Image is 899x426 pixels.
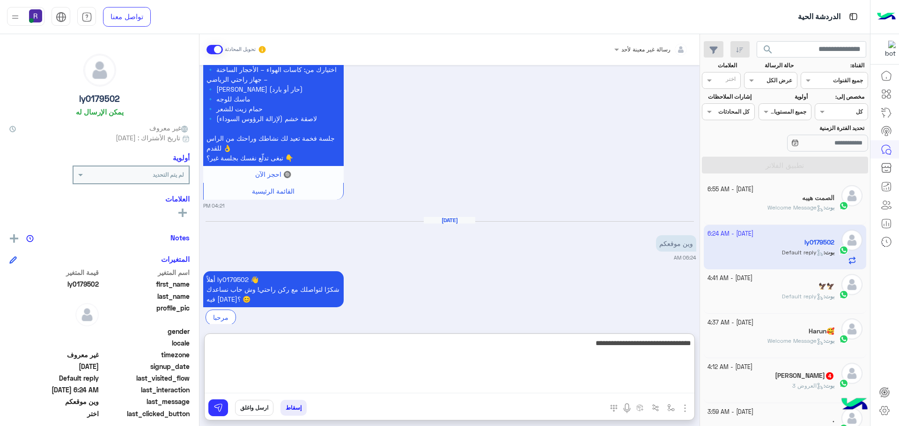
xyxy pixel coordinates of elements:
[84,54,116,86] img: defaultAdmin.png
[825,382,834,389] span: بوت
[702,157,868,173] button: تطبيق الفلاتر
[9,385,99,395] span: 2025-09-29T03:24:12.401Z
[652,404,659,412] img: Trigger scenario
[101,279,190,289] span: first_name
[203,271,344,307] p: 29/9/2025, 6:24 AM
[9,195,190,203] h6: العلامات
[759,93,808,101] label: أولوية
[101,361,190,371] span: signup_date
[9,361,99,371] span: 2025-06-20T13:19:55.667Z
[9,326,99,336] span: null
[707,318,753,327] small: [DATE] - 4:37 AM
[792,382,824,389] span: العروض 3
[839,201,848,210] img: WhatsApp
[10,234,18,243] img: add
[841,274,862,295] img: defaultAdmin.png
[116,133,180,143] span: تاريخ الأشتراك : [DATE]
[877,7,896,27] img: Logo
[816,93,864,101] label: مخصص إلى:
[838,389,871,421] img: hulul-logo.png
[825,293,834,300] span: بوت
[9,350,99,360] span: غير معروف
[707,185,753,194] small: [DATE] - 6:55 AM
[77,7,96,27] a: tab
[825,204,834,211] span: بوت
[9,267,99,277] span: قيمة المتغير
[206,310,236,325] div: مرحبا
[674,254,696,261] small: 06:24 AM
[782,293,824,300] span: Default reply
[161,255,190,263] h6: المتغيرات
[9,11,21,23] img: profile
[173,153,190,162] h6: أولوية
[9,279,99,289] span: ly0179502
[841,363,862,384] img: defaultAdmin.png
[762,44,774,55] span: search
[621,46,671,53] span: رسالة غير معينة لأحد
[252,187,295,195] span: القائمة الرئيسية
[745,61,794,70] label: حالة الرسالة
[101,338,190,348] span: locale
[824,382,834,389] b: :
[56,12,66,22] img: tab
[235,400,273,416] button: ارسل واغلق
[656,235,696,252] p: 29/9/2025, 6:24 AM
[726,75,737,86] div: اختر
[802,194,834,202] h5: الصمت هيبه
[847,11,859,22] img: tab
[225,46,256,53] small: تحويل المحادثة
[153,171,184,178] b: لم يتم التحديد
[679,403,691,414] img: send attachment
[802,61,865,70] label: القناة:
[79,94,120,104] h5: ly0179502
[703,61,737,70] label: العلامات
[826,372,833,380] span: 4
[101,326,190,336] span: gender
[667,404,675,412] img: select flow
[633,400,648,415] button: create order
[879,41,896,58] img: 322853014244696
[648,400,663,415] button: Trigger scenario
[9,409,99,419] span: اختر
[818,282,834,290] h5: 🦅🦅
[636,404,644,412] img: create order
[839,379,848,388] img: WhatsApp
[825,337,834,344] span: بوت
[707,408,753,417] small: [DATE] - 3:59 AM
[101,409,190,419] span: last_clicked_button
[26,235,34,242] img: notes
[101,397,190,406] span: last_message
[839,290,848,299] img: WhatsApp
[798,11,840,23] p: الدردشة الحية
[809,327,834,335] h5: Harun🥰
[203,12,344,166] p: 20/6/2025, 4:21 PM
[707,363,752,372] small: [DATE] - 4:12 AM
[839,334,848,344] img: WhatsApp
[81,12,92,22] img: tab
[707,274,752,283] small: [DATE] - 4:41 AM
[824,337,834,344] b: :
[841,185,862,206] img: defaultAdmin.png
[280,400,307,416] button: إسقاط
[824,293,834,300] b: :
[9,338,99,348] span: null
[833,416,834,424] h5: .
[101,291,190,301] span: last_name
[29,9,42,22] img: userImage
[610,404,618,412] img: make a call
[101,303,190,325] span: profile_pic
[424,217,475,224] h6: [DATE]
[76,108,124,116] h6: يمكن الإرسال له
[621,403,633,414] img: send voice note
[663,400,679,415] button: select flow
[103,7,151,27] a: تواصل معنا
[214,403,223,412] img: send message
[767,204,824,211] span: Welcome Message
[703,93,751,101] label: إشارات الملاحظات
[101,350,190,360] span: timezone
[9,397,99,406] span: وين موقعكم
[757,41,780,61] button: search
[75,303,99,326] img: defaultAdmin.png
[824,204,834,211] b: :
[149,123,190,133] span: غير معروف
